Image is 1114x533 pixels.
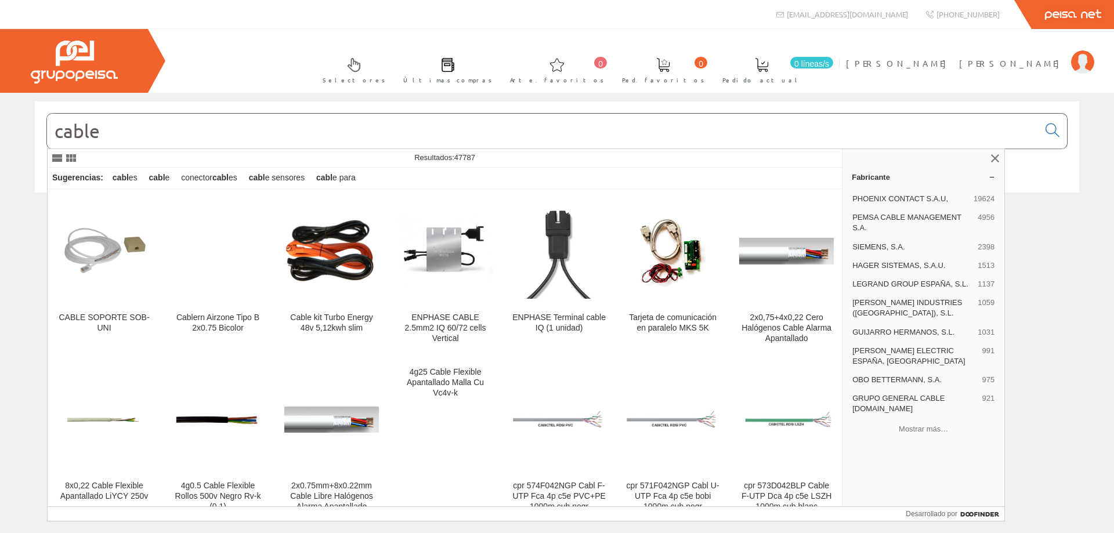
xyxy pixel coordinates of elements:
a: ENPHASE CABLE 2.5mm2 IQ 60/72 cells Vertical ENPHASE CABLE 2.5mm2 IQ 60/72 cells Vertical [389,190,502,357]
div: e sensores [244,168,310,188]
a: ENPHASE Terminal cable IQ (1 unidad) ENPHASE Terminal cable IQ (1 unidad) [502,190,616,357]
strong: cabl [249,173,265,182]
font: Últimas compras [403,75,492,84]
img: 2x0,75+4x0,22 Cero Halógenos Cable Alarma Apantallado [739,238,834,264]
span: 921 [982,393,994,414]
a: 2x0.75mm+8x0.22mm Cable Libre Halógenos Alarma Apantallado 2x0.75mm+8x0.22mm Cable Libre Halógeno... [275,358,388,525]
div: Tarjeta de comunicación en paralelo MKS 5K [625,313,720,333]
a: Cable kit Turbo Energy 48v 5,12kwh slim Cable kit Turbo Energy 48v 5,12kwh slim [275,190,388,357]
img: 4g0.5 Cable Flexible Rollos 500v Negro Rv-k (0.1) [171,411,265,428]
input: Buscar... [47,114,1039,148]
strong: cabl [149,173,165,182]
span: [PERSON_NAME] INDUSTRIES ([GEOGRAPHIC_DATA]), S.L. [852,298,973,318]
img: cpr 574F042NGP Cabl F-UTP Fca 4p c5e PVC+PE 1000m cub.negr [512,410,606,429]
span: PHOENIX CONTACT S.A.U, [852,194,969,204]
img: ENPHASE Terminal cable IQ (1 unidad) [512,204,606,298]
img: 2x0.75mm+8x0.22mm Cable Libre Halógenos Alarma Apantallado [284,407,379,433]
span: HAGER SISTEMAS, S.A.U. [852,260,973,271]
font: 0 [598,59,603,68]
div: 2x0.75mm+8x0.22mm Cable Libre Halógenos Alarma Apantallado [284,481,379,512]
a: CABLE SOPORTE SOB-UNI CABLE SOPORTE SOB-UNI [48,190,161,357]
span: 47787 [454,153,475,162]
span: GRUPO GENERAL CABLE [DOMAIN_NAME] [852,393,977,414]
span: OBO BETTERMANN, S.A. [852,375,977,385]
div: cpr 571F042NGP Cabl U-UTP Fca 4p c5e bobi 1000m cub.negr [625,481,720,512]
div: cpr 573D042BLP Cable F-UTP Dca 4p c5e LSZH 1000m cub.blanc [739,481,834,512]
a: 4g25 Cable Flexible Apantallado Malla Cu Vc4v-k [389,358,502,525]
a: Cablern Airzone Tipo B 2x0.75 Bicolor Cablern Airzone Tipo B 2x0.75 Bicolor [161,190,274,357]
font: [EMAIL_ADDRESS][DOMAIN_NAME] [787,9,908,19]
img: Cable kit Turbo Energy 48v 5,12kwh slim [284,218,379,285]
div: ENPHASE CABLE 2.5mm2 IQ 60/72 cells Vertical [398,313,493,344]
span: Resultados: [414,153,475,162]
a: 4g0.5 Cable Flexible Rollos 500v Negro Rv-k (0.1) 4g0.5 Cable Flexible Rollos 500v Negro Rv-k (0.1) [161,358,274,525]
a: cpr 574F042NGP Cabl F-UTP Fca 4p c5e PVC+PE 1000m cub.negr cpr 574F042NGP Cabl F-UTP Fca 4p c5e P... [502,358,616,525]
a: Fabricante [842,168,1004,186]
div: e para [312,168,360,188]
span: SIEMENS, S.A. [852,242,973,252]
div: 8x0,22 Cable Flexible Apantallado LiYCY 250v [57,481,151,502]
font: [PERSON_NAME] [PERSON_NAME] [846,58,1065,68]
span: GUIJARRO HERMANOS, S.L. [852,327,973,338]
div: Cable kit Turbo Energy 48v 5,12kwh slim [284,313,379,333]
strong: cabl [212,173,229,182]
div: e [144,168,175,188]
span: 1059 [978,298,994,318]
a: cpr 573D042BLP Cable F-UTP Dca 4p c5e LSZH 1000m cub.blanc cpr 573D042BLP Cable F-UTP Dca 4p c5e ... [730,358,843,525]
div: 4g25 Cable Flexible Apantallado Malla Cu Vc4v-k [398,367,493,398]
span: PEMSA CABLE MANAGEMENT S.A. [852,212,973,233]
span: 1513 [978,260,994,271]
span: 1031 [978,327,994,338]
img: CABLE SOPORTE SOB-UNI [61,199,148,303]
div: es [108,168,142,188]
img: cpr 573D042BLP Cable F-UTP Dca 4p c5e LSZH 1000m cub.blanc [739,410,834,429]
img: Grupo Peisa [31,41,118,84]
a: [PERSON_NAME] [PERSON_NAME] [846,48,1094,59]
font: Selectores [323,75,385,84]
a: Selectores [311,48,391,90]
a: Tarjeta de comunicación en paralelo MKS 5K Tarjeta de comunicación en paralelo MKS 5K [616,190,729,357]
span: 2398 [978,242,994,252]
img: cpr 571F042NGP Cabl U-UTP Fca 4p c5e bobi 1000m cub.negr [625,410,720,429]
a: Desarrollado por [906,507,1004,521]
span: [PERSON_NAME] ELECTRIC ESPAÑA, [GEOGRAPHIC_DATA] [852,346,977,367]
div: Sugerencias: [48,170,106,186]
span: LEGRAND GROUP ESPAÑA, S.L. [852,279,973,289]
strong: cabl [316,173,332,182]
span: 4956 [978,212,994,233]
a: 8x0,22 Cable Flexible Apantallado LiYCY 250v 8x0,22 Cable Flexible Apantallado LiYCY 250v [48,358,161,525]
span: 991 [982,346,994,367]
font: 0 [699,59,703,68]
font: 0 líneas/s [794,59,829,68]
a: 2x0,75+4x0,22 Cero Halógenos Cable Alarma Apantallado 2x0,75+4x0,22 Cero Halógenos Cable Alarma A... [730,190,843,357]
a: Últimas compras [392,48,498,90]
a: cpr 571F042NGP Cabl U-UTP Fca 4p c5e bobi 1000m cub.negr cpr 571F042NGP Cabl U-UTP Fca 4p c5e bob... [616,358,729,525]
div: conector es [176,168,242,188]
span: 1137 [978,279,994,289]
div: CABLE SOPORTE SOB-UNI [57,313,151,333]
div: 2x0,75+4x0,22 Cero Halógenos Cable Alarma Apantallado [739,313,834,344]
div: cpr 574F042NGP Cabl F-UTP Fca 4p c5e PVC+PE 1000m cub.negr [512,481,606,512]
font: Pedido actual [722,75,801,84]
img: ENPHASE CABLE 2.5mm2 IQ 60/72 cells Vertical [398,204,493,298]
img: 8x0,22 Cable Flexible Apantallado LiYCY 250v [57,412,151,427]
font: Arte. favoritos [510,75,604,84]
font: Ped. favoritos [622,75,704,84]
img: Tarjeta de comunicación en paralelo MKS 5K [625,216,720,287]
div: ENPHASE Terminal cable IQ (1 unidad) [512,313,606,333]
font: Desarrollado por [906,510,957,518]
span: 975 [982,375,994,385]
div: Cablern Airzone Tipo B 2x0.75 Bicolor [171,313,265,333]
div: 4g0.5 Cable Flexible Rollos 500v Negro Rv-k (0.1) [171,481,265,512]
strong: cabl [113,173,129,182]
span: 19624 [974,194,994,204]
button: Mostrar más… [847,420,1000,439]
font: [PHONE_NUMBER] [936,9,1000,19]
